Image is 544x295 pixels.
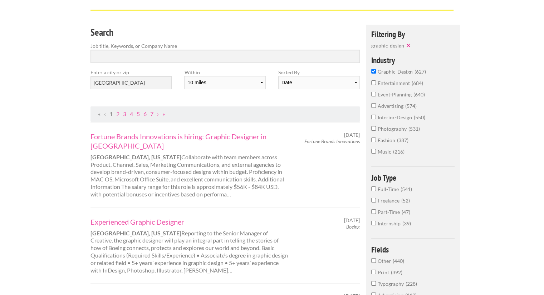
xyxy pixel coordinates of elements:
input: photography531 [371,126,376,131]
a: Last Page, Page 63 [162,110,165,117]
input: entertainment684 [371,80,376,85]
span: music [378,149,393,155]
span: 627 [415,69,426,75]
a: Page 3 [123,110,126,117]
label: Within [184,69,265,76]
h3: Search [90,26,360,39]
span: 640 [413,91,425,97]
span: First Page [98,110,101,117]
a: Page 5 [137,110,140,117]
input: event-planning640 [371,92,376,96]
span: graphic-design [371,42,404,49]
span: 541 [401,186,412,192]
span: 440 [393,258,404,264]
a: Page 7 [150,110,153,117]
span: Typography [378,281,406,287]
input: Other440 [371,258,376,263]
a: Experienced Graphic Designer [90,217,289,226]
input: advertising574 [371,103,376,108]
span: Internship [378,220,402,226]
span: Previous Page [104,110,106,117]
span: 47 [402,209,410,215]
span: Full-Time [378,186,401,192]
span: 52 [401,197,410,204]
strong: [GEOGRAPHIC_DATA], [US_STATE] [90,230,181,236]
span: 574 [405,103,417,109]
em: Boeing [346,224,360,230]
label: Sorted By [278,69,359,76]
input: graphic-design627 [371,69,376,74]
span: 39 [402,220,411,226]
span: fashion [378,137,397,143]
h4: Filtering By [371,30,455,38]
div: Reporting to the Senior Manager of Creative, the graphic designer will play an integral part in t... [84,217,296,274]
label: Enter a city or zip [90,69,172,76]
button: ✕ [404,42,414,49]
h4: Industry [371,56,455,64]
span: advertising [378,103,405,109]
span: Freelance [378,197,401,204]
span: [DATE] [344,217,360,224]
a: Fortune Brands Innovations is hiring: Graphic Designer in [GEOGRAPHIC_DATA] [90,132,289,150]
span: photography [378,126,408,132]
span: graphic-design [378,69,415,75]
span: 684 [412,80,423,86]
span: interior-design [378,114,414,120]
input: Freelance52 [371,198,376,202]
div: Collaborate with team members across Product, Channel, Sales, Marketing Communications, and exter... [84,132,296,198]
span: Other [378,258,393,264]
span: 392 [391,269,402,275]
input: interior-design550 [371,115,376,119]
input: Print392 [371,270,376,274]
a: Page 4 [130,110,133,117]
input: Search [90,50,360,63]
strong: [GEOGRAPHIC_DATA], [US_STATE] [90,154,181,160]
input: Internship39 [371,221,376,225]
input: Typography228 [371,281,376,286]
a: Page 2 [116,110,119,117]
h4: Fields [371,245,455,254]
a: Page 1 [109,110,113,117]
span: entertainment [378,80,412,86]
span: Part-Time [378,209,402,215]
span: 216 [393,149,405,155]
a: Page 6 [143,110,147,117]
span: 387 [397,137,408,143]
select: Sort results by [278,76,359,89]
input: Part-Time47 [371,209,376,214]
span: 228 [406,281,417,287]
input: music216 [371,149,376,154]
span: [DATE] [344,132,360,138]
span: Print [378,269,391,275]
input: fashion387 [371,137,376,142]
span: 550 [414,114,425,120]
input: Full-Time541 [371,186,376,191]
em: Fortune Brands Innovations [304,138,360,144]
a: Next Page [157,110,159,117]
h4: Job Type [371,174,455,182]
span: event-planning [378,91,413,97]
label: Job title, Keywords, or Company Name [90,42,360,50]
span: 531 [408,126,420,132]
